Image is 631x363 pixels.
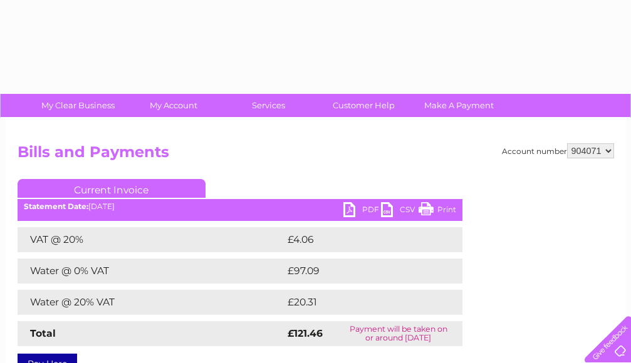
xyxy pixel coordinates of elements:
[18,290,284,315] td: Water @ 20% VAT
[419,202,456,220] a: Print
[30,327,56,339] strong: Total
[18,227,284,252] td: VAT @ 20%
[217,94,320,117] a: Services
[24,202,88,211] b: Statement Date:
[26,94,130,117] a: My Clear Business
[288,327,323,339] strong: £121.46
[284,258,437,284] td: £97.09
[284,227,434,252] td: £4.06
[502,143,614,158] div: Account number
[18,143,614,167] h2: Bills and Payments
[18,202,462,211] div: [DATE]
[312,94,415,117] a: Customer Help
[335,321,462,346] td: Payment will be taken on or around [DATE]
[407,94,511,117] a: Make A Payment
[122,94,225,117] a: My Account
[381,202,419,220] a: CSV
[18,179,206,198] a: Current Invoice
[284,290,436,315] td: £20.31
[18,258,284,284] td: Water @ 0% VAT
[343,202,381,220] a: PDF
